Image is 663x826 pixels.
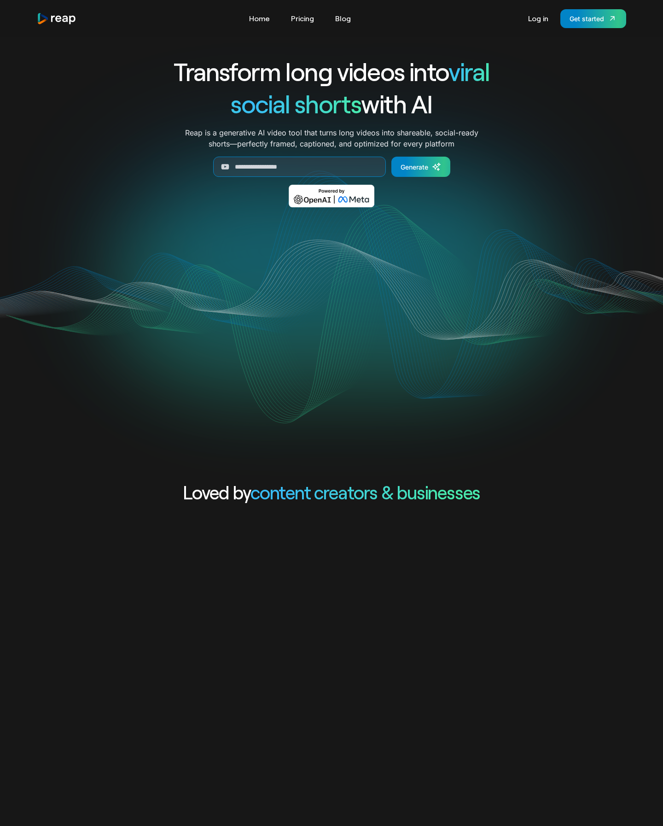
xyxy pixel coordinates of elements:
h1: with AI [140,88,523,120]
p: Reap is a generative AI video tool that turns long videos into shareable, social-ready shorts—per... [185,127,478,149]
span: viral [448,56,489,86]
a: Pricing [286,11,319,26]
div: Generate [401,162,428,172]
a: home [37,12,76,25]
form: Generate Form [140,157,523,177]
span: social shorts [231,88,361,118]
img: Powered by OpenAI & Meta [289,185,375,207]
a: Home [244,11,274,26]
a: Get started [560,9,626,28]
video: Your browser does not support the video tag. [146,221,517,406]
a: Generate [391,157,450,177]
span: content creators & businesses [250,481,480,503]
div: Get started [570,14,604,23]
a: Log in [523,11,553,26]
h1: Transform long videos into [140,55,523,88]
img: reap logo [37,12,76,25]
a: Blog [331,11,355,26]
